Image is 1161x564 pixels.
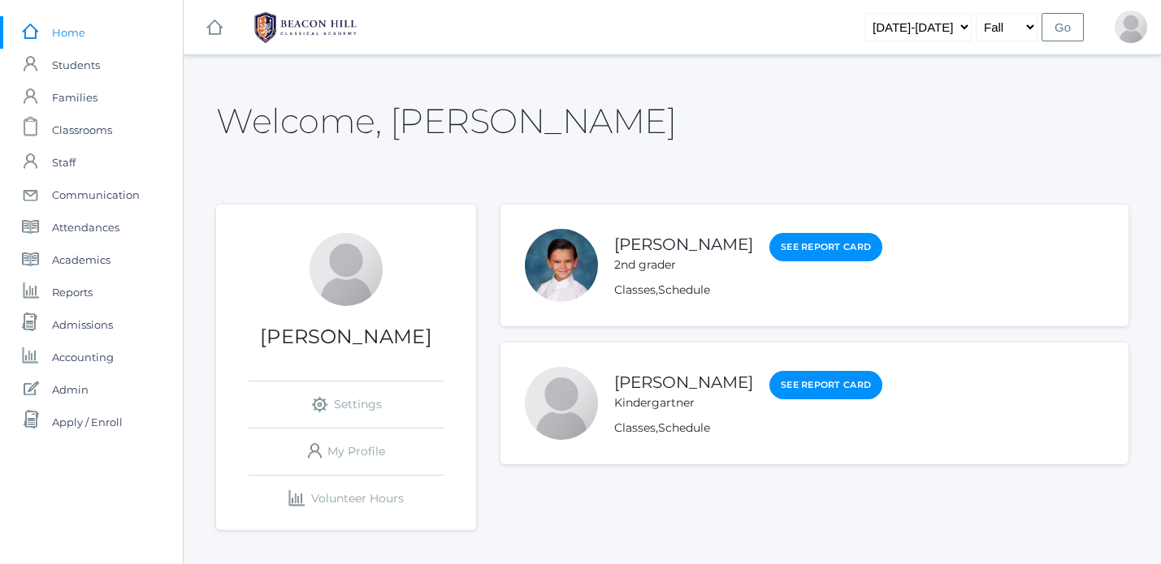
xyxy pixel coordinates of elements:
a: Schedule [658,282,710,297]
div: Jesiah Hrehniy [525,229,598,302]
a: [PERSON_NAME] [614,235,753,254]
span: Apply / Enroll [52,406,123,438]
div: , [614,282,882,299]
span: Communication [52,179,140,211]
div: Hannah Hrehniy [525,367,598,440]
span: Accounting [52,341,114,373]
div: 2nd grader [614,256,753,273]
a: Schedule [658,420,710,435]
div: Kindergartner [614,394,753,411]
span: Home [52,16,85,49]
span: Families [52,81,97,114]
span: Staff [52,146,76,179]
img: BHCALogos-05-308ed15e86a5a0abce9b8dd61676a3503ac9727e845dece92d48e8588c001991.png [245,7,366,48]
a: [PERSON_NAME] [614,372,753,392]
a: Classes [614,282,656,297]
a: My Profile [249,428,444,475]
a: Classes [614,420,656,435]
div: Shain Hrehniy [1115,11,1147,43]
span: Admin [52,373,89,406]
a: See Report Card [769,371,882,399]
h1: [PERSON_NAME] [216,326,476,347]
span: Classrooms [52,114,112,146]
a: Settings [249,381,444,428]
a: See Report Card [769,233,882,261]
span: Reports [52,276,93,308]
span: Academics [52,243,110,276]
div: Shain Hrehniy [310,233,383,306]
a: Volunteer Hours [249,476,444,522]
input: Go [1042,13,1084,41]
span: Attendances [52,211,119,243]
span: Admissions [52,308,113,341]
div: , [614,420,882,437]
h2: Welcome, [PERSON_NAME] [216,102,676,140]
span: Students [52,49,100,81]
